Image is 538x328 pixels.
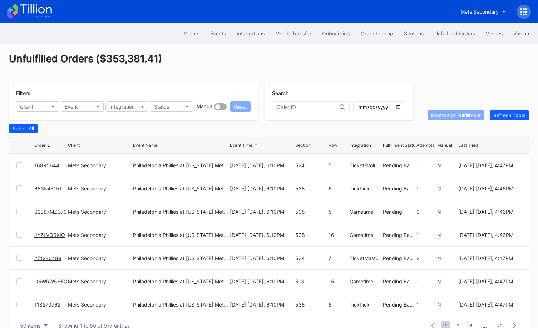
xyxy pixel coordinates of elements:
a: 16895644 [34,162,59,168]
button: Integrations [231,27,270,40]
div: Filters [16,90,251,96]
div: Event Name [133,143,157,148]
div: Philadelphia Phillies at [US_STATE] Mets (SNY Players Pins Featuring [PERSON_NAME], [PERSON_NAME]... [133,302,228,308]
div: 535 [295,209,327,215]
div: TicketEvolution [350,162,381,168]
div: N [437,162,456,168]
div: N [437,209,456,215]
div: [DATE] [DATE], 4:47PM [458,302,522,308]
div: [DATE] [DATE], 4:46PM [458,232,522,238]
div: Venues [486,30,503,36]
div: Status [154,104,169,110]
div: 15 [329,278,347,284]
div: Reattempt Fulfillment [431,112,481,118]
div: Event Time [230,143,252,148]
div: [DATE] [DATE], 6:10PM [230,185,293,192]
div: [DATE] [DATE], 6:10PM [230,162,293,168]
div: N [437,278,456,284]
div: Mets Secondary [68,278,131,284]
div: [DATE] [DATE], 4:47PM [458,162,522,168]
div: Gametime [350,278,381,284]
div: TickPick [350,302,381,308]
div: Gametime [350,209,381,215]
div: Pending Barcode Validation [383,185,415,192]
div: Integration [350,143,371,148]
div: Refresh Table [493,112,525,118]
div: Mets Secondary [68,302,131,308]
button: Event [61,101,104,112]
button: Mets Secondary [455,5,511,18]
button: Events [205,27,231,40]
a: 118270762 [34,302,60,308]
div: Mobile Transfer [275,30,311,36]
div: Client [20,104,33,110]
div: Unfulfilled Orders [434,30,475,36]
a: 271280489 [34,255,61,261]
button: Clients [178,27,205,40]
div: 1 [416,162,435,168]
a: S2B87MZG70 [34,209,67,215]
div: Onboarding [322,30,350,36]
div: Integration [109,104,135,110]
div: 1 [416,185,435,192]
div: Event [65,104,78,110]
div: 5 [329,162,347,168]
div: Clients [184,30,199,36]
a: O6WRW5HEGI [34,278,69,284]
a: Vivenu [508,27,534,40]
div: Mets Secondary [68,255,131,261]
button: Unfulfilled Orders [429,27,480,40]
div: Vivenu [513,30,529,36]
div: 535 [295,185,327,192]
div: Mets Secondary [68,209,131,215]
div: 535 [295,302,327,308]
div: Philadelphia Phillies at [US_STATE] Mets (SNY Players Pins Featuring [PERSON_NAME], [PERSON_NAME]... [133,209,228,215]
div: Fulfillment Status [383,143,418,148]
div: Mets Secondary [68,232,131,238]
div: Section [295,143,311,148]
div: Philadelphia Phillies at [US_STATE] Mets (SNY Players Pins Featuring [PERSON_NAME], [PERSON_NAME]... [133,255,228,261]
div: Search [272,90,406,96]
div: N [437,302,456,308]
div: 6 [329,302,347,308]
button: Order Lookup [355,27,399,40]
div: 1 [416,278,435,284]
div: Seasons [404,30,424,36]
button: Onboarding [317,27,355,40]
div: Mets Secondary [68,185,131,192]
div: [DATE] [DATE], 4:46PM [458,209,522,215]
button: Refresh Table [490,110,529,120]
a: JYZLVORKIO [34,232,65,238]
div: Pending Barcode Validation [383,255,415,261]
div: Select All [13,125,34,131]
div: Manual [197,103,213,110]
div: Client [68,143,80,148]
div: Integrations [237,30,265,36]
div: N [437,255,456,261]
div: [DATE] [DATE], 6:10PM [230,302,293,308]
a: Venues [480,27,508,40]
div: [DATE] [DATE], 4:47PM [458,278,522,284]
button: Select All [9,124,38,133]
div: [DATE] [DATE], 6:10PM [230,278,293,284]
div: Pending Barcode Validation [383,162,415,168]
div: Last Tried [458,143,478,148]
div: TickPick [350,185,381,192]
button: Seasons [399,27,429,40]
div: Attempts [416,143,434,148]
button: Status [150,101,193,112]
div: [DATE] [DATE], 6:10PM [230,209,293,215]
button: Reset [230,101,251,112]
div: Unfulfilled Orders ( $353,381.41 ) [9,53,529,74]
div: 524 [295,162,327,168]
input: Order ID [277,104,340,110]
div: [DATE] [DATE], 4:46PM [458,185,522,192]
div: Manual [437,143,452,148]
div: 1 [416,302,435,308]
button: Mobile Transfer [270,27,317,40]
div: 534 [295,255,327,261]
